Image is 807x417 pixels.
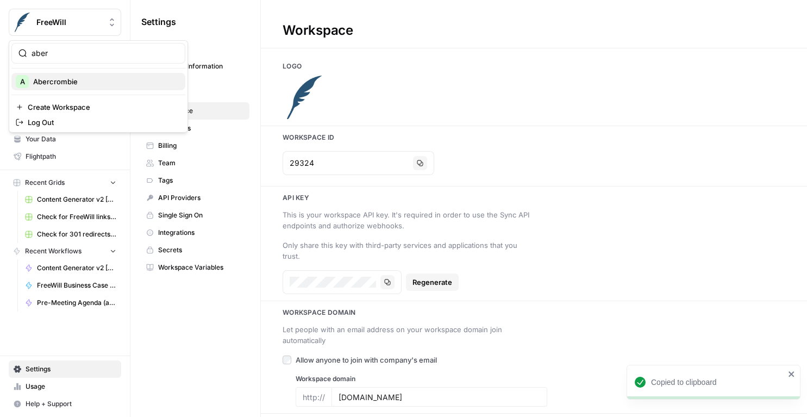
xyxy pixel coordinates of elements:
[283,324,534,346] div: Let people with an email address on your workspace domain join automatically
[158,245,245,255] span: Secrets
[12,13,32,32] img: FreeWill Logo
[158,123,245,133] span: Databases
[651,377,785,388] div: Copied to clipboard
[9,130,121,148] a: Your Data
[37,298,116,308] span: Pre-Meeting Agenda (add gift data + testing new agenda format)
[25,246,82,256] span: Recent Workflows
[141,137,249,154] a: Billing
[9,360,121,378] a: Settings
[28,117,177,128] span: Log Out
[20,208,121,226] a: Check for FreeWill links on partner's external website
[9,9,121,36] button: Workspace: FreeWill
[32,48,178,59] input: Search Workspaces
[283,209,534,231] div: This is your workspace API key. It's required in order to use the Sync API endpoints and authoriz...
[26,364,116,374] span: Settings
[283,76,326,119] img: Company Logo
[261,308,807,318] h3: Workspace Domain
[26,152,116,161] span: Flightpath
[158,141,245,151] span: Billing
[20,226,121,243] a: Check for 301 redirects on page Grid
[26,134,116,144] span: Your Data
[37,281,116,290] span: FreeWill Business Case Generator v2
[141,154,249,172] a: Team
[37,195,116,204] span: Content Generator v2 [DRAFT] Test
[20,259,121,277] a: Content Generator v2 [DRAFT]
[20,294,121,312] a: Pre-Meeting Agenda (add gift data + testing new agenda format)
[20,76,25,87] span: A
[37,229,116,239] span: Check for 301 redirects on page Grid
[261,61,807,71] h3: Logo
[141,224,249,241] a: Integrations
[141,189,249,207] a: API Providers
[33,76,177,87] span: Abercrombie
[296,387,331,407] div: http://
[37,212,116,222] span: Check for FreeWill links on partner's external website
[9,378,121,395] a: Usage
[283,356,291,364] input: Allow anyone to join with company's email
[788,370,796,378] button: close
[11,99,185,115] a: Create Workspace
[28,102,177,113] span: Create Workspace
[141,58,249,75] a: Personal Information
[296,374,547,384] label: Workspace domain
[36,17,102,28] span: FreeWill
[296,354,437,365] span: Allow anyone to join with company's email
[141,241,249,259] a: Secrets
[158,176,245,185] span: Tags
[11,115,185,130] a: Log Out
[406,273,459,291] button: Regenerate
[141,172,249,189] a: Tags
[9,395,121,413] button: Help + Support
[158,106,245,116] span: Workspace
[9,148,121,165] a: Flightpath
[412,277,452,288] span: Regenerate
[141,15,176,28] span: Settings
[141,259,249,276] a: Workspace Variables
[37,263,116,273] span: Content Generator v2 [DRAFT]
[261,22,375,39] div: Workspace
[9,175,121,191] button: Recent Grids
[158,228,245,238] span: Integrations
[158,158,245,168] span: Team
[158,210,245,220] span: Single Sign On
[283,240,534,262] div: Only share this key with third-party services and applications that you trust.
[9,40,188,133] div: Workspace: FreeWill
[158,263,245,272] span: Workspace Variables
[158,193,245,203] span: API Providers
[141,207,249,224] a: Single Sign On
[20,277,121,294] a: FreeWill Business Case Generator v2
[26,399,116,409] span: Help + Support
[261,133,807,142] h3: Workspace Id
[26,382,116,391] span: Usage
[20,191,121,208] a: Content Generator v2 [DRAFT] Test
[158,61,245,71] span: Personal Information
[9,243,121,259] button: Recent Workflows
[141,120,249,137] a: Databases
[141,102,249,120] a: Workspace
[25,178,65,188] span: Recent Grids
[261,193,807,203] h3: Api key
